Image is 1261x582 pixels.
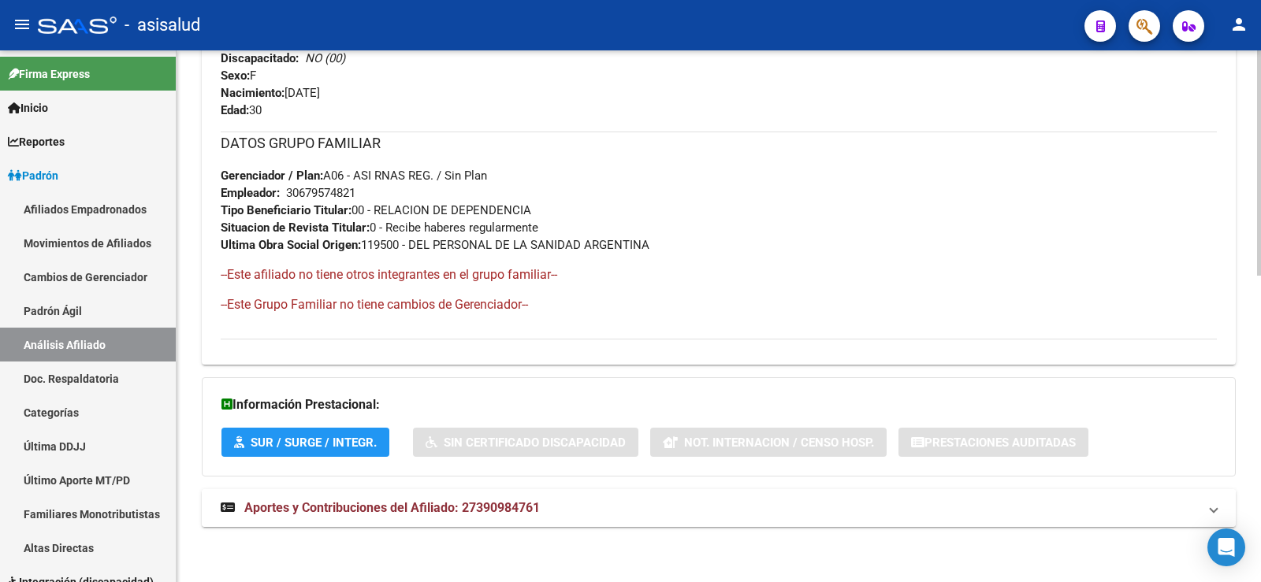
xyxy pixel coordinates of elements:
[898,428,1088,457] button: Prestaciones Auditadas
[221,132,1217,154] h3: DATOS GRUPO FAMILIAR
[221,169,323,183] strong: Gerenciador / Plan:
[924,436,1076,450] span: Prestaciones Auditadas
[221,186,280,200] strong: Empleador:
[221,238,649,252] span: 119500 - DEL PERSONAL DE LA SANIDAD ARGENTINA
[202,489,1236,527] mat-expansion-panel-header: Aportes y Contribuciones del Afiliado: 27390984761
[125,8,200,43] span: - asisalud
[221,203,352,217] strong: Tipo Beneficiario Titular:
[650,428,887,457] button: Not. Internacion / Censo Hosp.
[244,500,540,515] span: Aportes y Contribuciones del Afiliado: 27390984761
[221,221,370,235] strong: Situacion de Revista Titular:
[221,203,531,217] span: 00 - RELACION DE DEPENDENCIA
[221,69,256,83] span: F
[221,103,249,117] strong: Edad:
[8,99,48,117] span: Inicio
[444,436,626,450] span: Sin Certificado Discapacidad
[251,436,377,450] span: SUR / SURGE / INTEGR.
[221,69,250,83] strong: Sexo:
[221,169,487,183] span: A06 - ASI RNAS REG. / Sin Plan
[221,428,389,457] button: SUR / SURGE / INTEGR.
[221,221,538,235] span: 0 - Recibe haberes regularmente
[286,184,355,202] div: 30679574821
[221,86,285,100] strong: Nacimiento:
[221,266,1217,284] h4: --Este afiliado no tiene otros integrantes en el grupo familiar--
[8,133,65,150] span: Reportes
[221,51,299,65] strong: Discapacitado:
[221,103,262,117] span: 30
[13,15,32,34] mat-icon: menu
[305,51,345,65] i: NO (00)
[221,296,1217,313] h4: --Este Grupo Familiar no tiene cambios de Gerenciador--
[8,65,90,83] span: Firma Express
[221,238,361,252] strong: Ultima Obra Social Origen:
[1207,528,1245,566] div: Open Intercom Messenger
[1229,15,1248,34] mat-icon: person
[221,394,1216,416] h3: Información Prestacional:
[8,167,58,184] span: Padrón
[413,428,638,457] button: Sin Certificado Discapacidad
[221,86,320,100] span: [DATE]
[684,436,874,450] span: Not. Internacion / Censo Hosp.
